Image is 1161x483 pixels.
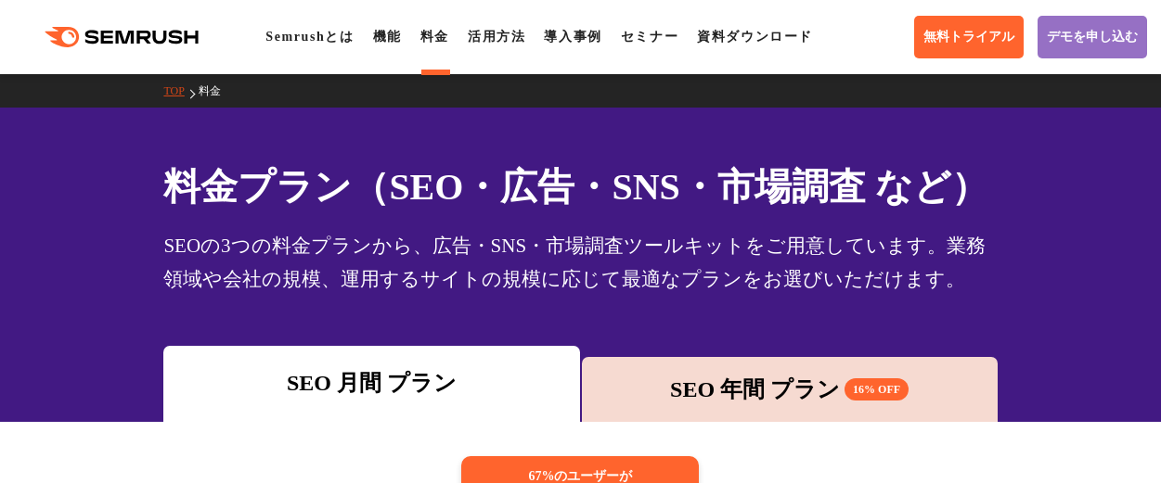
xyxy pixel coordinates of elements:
[697,30,813,44] a: 資料ダウンロード
[923,29,1014,45] span: 無料トライアル
[163,84,198,97] a: TOP
[621,30,678,44] a: セミナー
[845,378,909,400] span: 16% OFF
[544,30,601,44] a: 導入事例
[420,30,449,44] a: 料金
[163,229,997,296] div: SEOの3つの料金プランから、広告・SNS・市場調査ツールキットをご用意しています。業務領域や会社の規模、運用するサイトの規模に応じて最適なプランをお選びいただけます。
[163,159,997,214] h1: 料金プラン（SEO・広告・SNS・市場調査 など）
[265,30,354,44] a: Semrushとは
[1047,29,1138,45] span: デモを申し込む
[914,16,1024,58] a: 無料トライアル
[468,30,525,44] a: 活用方法
[591,373,988,406] div: SEO 年間 プラン
[199,84,235,97] a: 料金
[173,366,570,400] div: SEO 月間 プラン
[1038,16,1147,58] a: デモを申し込む
[373,30,402,44] a: 機能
